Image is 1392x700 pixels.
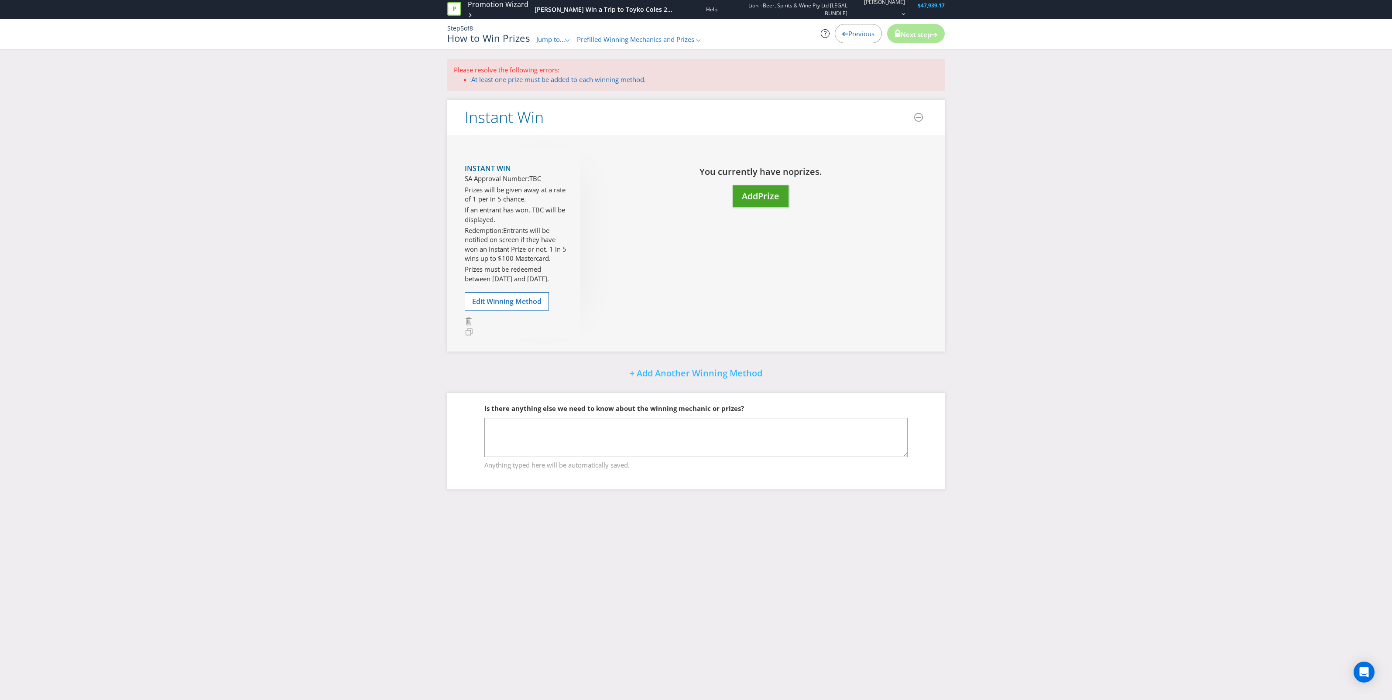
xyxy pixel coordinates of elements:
h1: How to Win Prizes [447,33,530,43]
span: Entrants will be notified on screen if they have won an Instant Prize or not. 1 in 5 wins up to $... [465,226,566,263]
span: s. [815,166,822,178]
p: Prizes must be redeemed between [DATE] and [DATE]. [465,265,567,283]
a: At least one prize must be added to each winning method. [471,75,646,84]
div: [PERSON_NAME] Win a Trip to Toyko Coles 2026 [535,5,672,14]
span: 5 [460,24,464,32]
span: Add [742,190,758,202]
button: + Add Another Winning Method [607,365,785,383]
span: 8 [470,24,473,32]
span: Anything typed here will be automatically saved. [484,458,908,470]
span: + Add Another Winning Method [630,367,762,379]
span: Lion - Beer, Spirits & Wine Pty Ltd [LEGAL BUNDLE] [730,2,848,17]
span: Prefilled Winning Mechanics and Prizes [577,35,694,44]
span: Redemption: [465,226,503,235]
button: Edit Winning Method [465,292,549,311]
div: Open Intercom Messenger [1354,662,1375,683]
button: AddPrize [733,185,789,208]
span: $47,939.17 [918,2,945,9]
a: Help [706,6,717,13]
span: SA Approval Number: [465,174,529,183]
span: Next step [901,30,931,39]
span: prize [794,166,815,178]
span: of [464,24,470,32]
span: Jump to... [536,35,565,44]
span: TBC [529,174,541,183]
h4: Instant Win [465,165,567,173]
h2: Instant Win [465,109,544,126]
span: Edit Winning Method [472,297,542,306]
p: Prizes will be given away at a rate of 1 per in 5 chance. [465,185,567,204]
p: Please resolve the following errors: [454,65,938,75]
span: You currently have no [699,166,794,178]
span: Prize [758,190,779,202]
span: Step [447,24,460,32]
span: Is there anything else we need to know about the winning mechanic or prizes? [484,404,744,413]
span: Previous [848,29,874,38]
p: If an entrant has won, TBC will be displayed. [465,205,567,224]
